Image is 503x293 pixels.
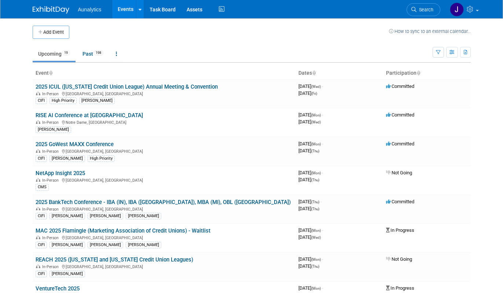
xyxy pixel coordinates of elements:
span: (Mon) [311,142,321,146]
span: In Progress [386,227,414,233]
div: [PERSON_NAME] [88,213,123,219]
a: VentureTech 2025 [36,285,80,292]
div: High Priority [88,155,115,162]
span: - [322,141,323,146]
span: In-Person [42,264,61,269]
span: (Fri) [311,92,317,96]
span: [DATE] [298,112,323,118]
div: High Priority [49,97,77,104]
div: [PERSON_NAME] [88,242,123,248]
span: In-Person [42,149,61,154]
div: CIFI [36,242,47,248]
span: - [322,84,323,89]
span: (Wed) [311,85,321,89]
span: (Thu) [311,200,319,204]
span: Aunalytics [78,7,102,12]
div: CMS [36,184,49,190]
span: [DATE] [298,227,323,233]
div: [PERSON_NAME] [49,155,85,162]
div: [PERSON_NAME] [126,242,161,248]
div: [GEOGRAPHIC_DATA], [GEOGRAPHIC_DATA] [36,177,293,183]
a: Sort by Event Name [49,70,52,76]
span: Committed [386,84,414,89]
span: (Wed) [311,235,321,240]
div: Notre Dame, [GEOGRAPHIC_DATA] [36,119,293,125]
span: [DATE] [298,84,323,89]
th: Participation [383,67,471,79]
span: (Wed) [311,120,321,124]
a: RISE AI Conference at [GEOGRAPHIC_DATA] [36,112,143,119]
span: [DATE] [298,285,323,291]
span: (Mon) [311,171,321,175]
div: [PERSON_NAME] [126,213,161,219]
img: ExhibitDay [33,6,69,14]
a: Sort by Participation Type [416,70,420,76]
span: (Thu) [311,178,319,182]
span: Committed [386,112,414,118]
span: [DATE] [298,148,319,153]
div: CIFI [36,155,47,162]
span: In Progress [386,285,414,291]
span: In-Person [42,235,61,240]
span: - [322,285,323,291]
span: [DATE] [298,170,323,175]
span: 198 [93,50,103,56]
span: [DATE] [298,177,319,182]
span: [DATE] [298,256,323,262]
span: [DATE] [298,90,317,96]
span: - [320,199,322,204]
img: In-Person Event [36,235,40,239]
div: [GEOGRAPHIC_DATA], [GEOGRAPHIC_DATA] [36,206,293,212]
img: In-Person Event [36,178,40,182]
a: Past198 [77,47,109,61]
span: Committed [386,199,414,204]
span: (Mon) [311,229,321,233]
a: REACH 2025 ([US_STATE] and [US_STATE] Credit Union Leagues) [36,256,193,263]
div: [PERSON_NAME] [49,242,85,248]
img: In-Person Event [36,264,40,268]
div: CIFI [36,213,47,219]
img: In-Person Event [36,207,40,211]
a: How to sync to an external calendar... [389,29,471,34]
span: (Thu) [311,207,319,211]
img: In-Person Event [36,120,40,124]
a: NetApp Insight 2025 [36,170,85,177]
span: Not Going [386,256,412,262]
span: [DATE] [298,263,319,269]
div: [GEOGRAPHIC_DATA], [GEOGRAPHIC_DATA] [36,234,293,240]
div: [PERSON_NAME] [79,97,115,104]
th: Dates [295,67,383,79]
div: [GEOGRAPHIC_DATA], [GEOGRAPHIC_DATA] [36,148,293,154]
span: In-Person [42,178,61,183]
span: In-Person [42,92,61,96]
th: Event [33,67,295,79]
button: Add Event [33,26,69,39]
span: (Thu) [311,264,319,268]
a: MAC 2025 Flamingle (Marketing Association of Credit Unions) - Waitlist [36,227,210,234]
div: CIFI [36,271,47,277]
div: [GEOGRAPHIC_DATA], [GEOGRAPHIC_DATA] [36,90,293,96]
img: Julie Grisanti-Cieslak [450,3,464,16]
span: Committed [386,141,414,146]
span: - [322,112,323,118]
div: CIFI [36,97,47,104]
span: [DATE] [298,199,322,204]
span: (Mon) [311,113,321,117]
a: 2025 ICUL ([US_STATE] Credit Union League) Annual Meeting & Convention [36,84,218,90]
img: In-Person Event [36,92,40,95]
div: [PERSON_NAME] [49,213,85,219]
span: [DATE] [298,206,319,211]
span: [DATE] [298,119,321,125]
div: [PERSON_NAME] [49,271,85,277]
span: - [322,256,323,262]
a: 2025 BankTech Conference - IBA (IN), IBA ([GEOGRAPHIC_DATA]), MBA (MI), OBL ([GEOGRAPHIC_DATA]) [36,199,291,205]
span: Not Going [386,170,412,175]
span: In-Person [42,207,61,212]
span: (Thu) [311,149,319,153]
a: Search [407,3,440,16]
a: Sort by Start Date [312,70,316,76]
a: Upcoming19 [33,47,76,61]
span: Search [416,7,433,12]
span: In-Person [42,120,61,125]
span: [DATE] [298,234,321,240]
